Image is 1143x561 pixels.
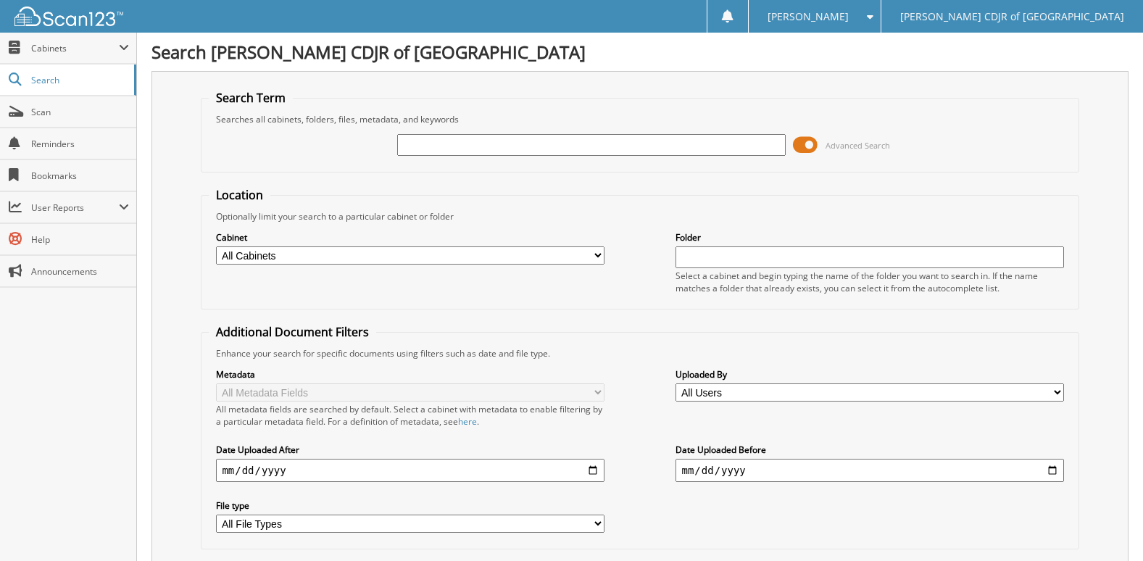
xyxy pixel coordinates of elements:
[676,270,1063,294] div: Select a cabinet and begin typing the name of the folder you want to search in. If the name match...
[216,231,604,244] label: Cabinet
[209,324,376,340] legend: Additional Document Filters
[151,40,1129,64] h1: Search [PERSON_NAME] CDJR of [GEOGRAPHIC_DATA]
[209,90,293,106] legend: Search Term
[209,113,1071,125] div: Searches all cabinets, folders, files, metadata, and keywords
[31,170,129,182] span: Bookmarks
[31,138,129,150] span: Reminders
[676,231,1063,244] label: Folder
[31,42,119,54] span: Cabinets
[31,233,129,246] span: Help
[216,403,604,428] div: All metadata fields are searched by default. Select a cabinet with metadata to enable filtering b...
[768,12,849,21] span: [PERSON_NAME]
[31,106,129,118] span: Scan
[458,415,477,428] a: here
[216,368,604,381] label: Metadata
[31,74,127,86] span: Search
[676,368,1063,381] label: Uploaded By
[216,459,604,482] input: start
[209,187,270,203] legend: Location
[216,444,604,456] label: Date Uploaded After
[14,7,123,26] img: scan123-logo-white.svg
[209,347,1071,360] div: Enhance your search for specific documents using filters such as date and file type.
[31,265,129,278] span: Announcements
[216,499,604,512] label: File type
[31,201,119,214] span: User Reports
[900,12,1124,21] span: [PERSON_NAME] CDJR of [GEOGRAPHIC_DATA]
[676,444,1063,456] label: Date Uploaded Before
[826,140,890,151] span: Advanced Search
[209,210,1071,223] div: Optionally limit your search to a particular cabinet or folder
[676,459,1063,482] input: end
